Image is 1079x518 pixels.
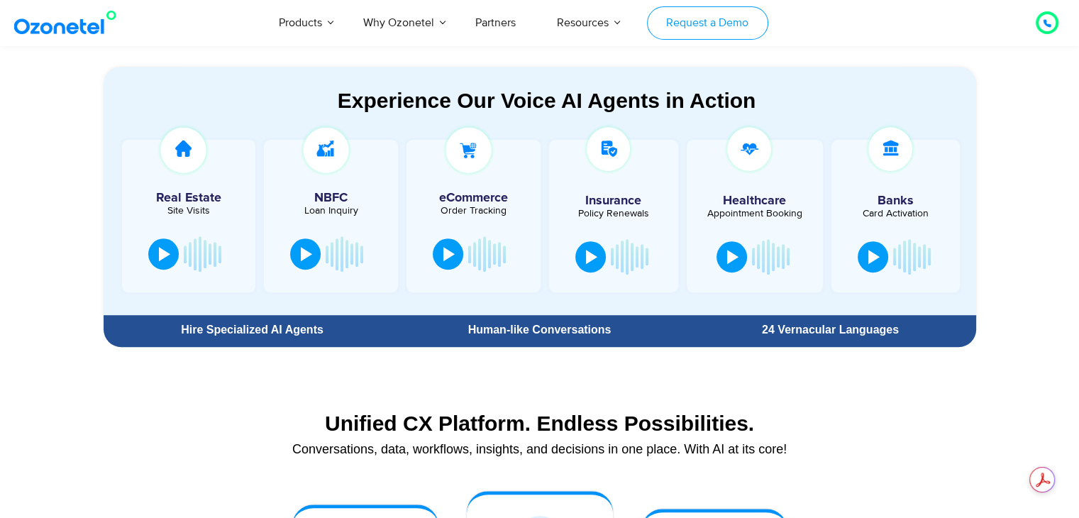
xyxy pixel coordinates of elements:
h5: Banks [839,194,953,207]
div: Experience Our Voice AI Agents in Action [118,88,976,113]
div: Hire Specialized AI Agents [111,324,394,336]
div: Card Activation [839,209,953,219]
h5: Real Estate [129,192,249,204]
h5: eCommerce [414,192,533,204]
h5: Healthcare [697,194,812,207]
div: 24 Vernacular Languages [692,324,968,336]
div: Appointment Booking [697,209,812,219]
div: Unified CX Platform. Endless Possibilities. [111,411,969,436]
a: Request a Demo [647,6,768,40]
div: Policy Renewals [556,209,671,219]
h5: Insurance [556,194,671,207]
div: Loan Inquiry [271,206,391,216]
div: Order Tracking [414,206,533,216]
div: Conversations, data, workflows, insights, and decisions in one place. With AI at its core! [111,443,969,456]
div: Site Visits [129,206,249,216]
h5: NBFC [271,192,391,204]
div: Human-like Conversations [401,324,677,336]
